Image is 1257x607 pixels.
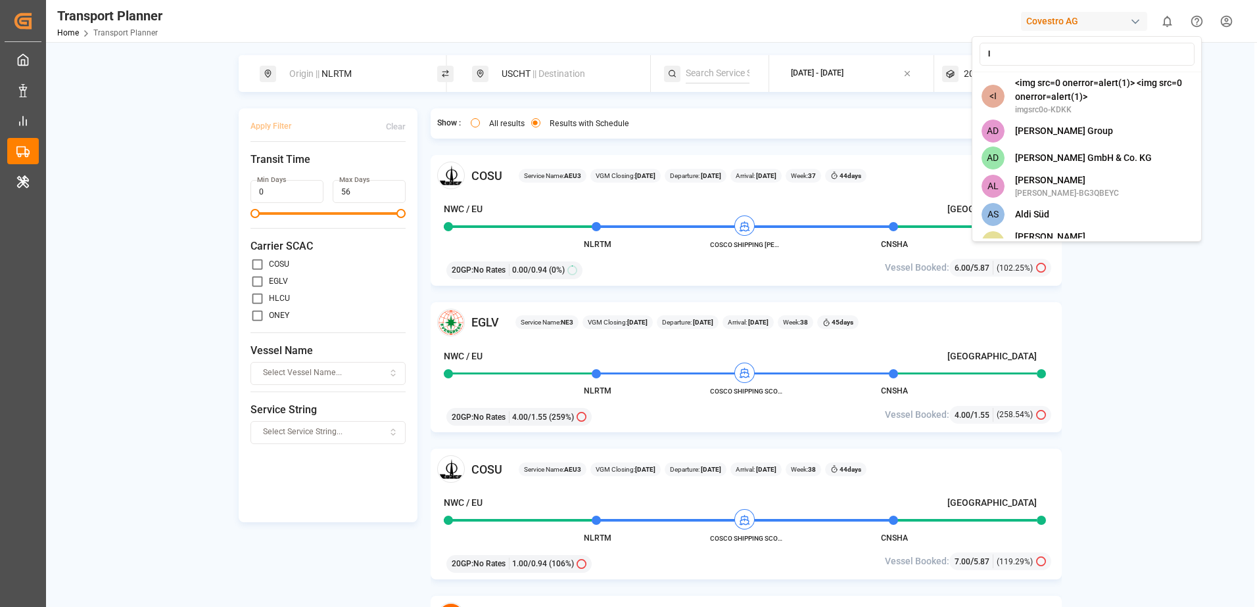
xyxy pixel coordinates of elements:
span: <I [982,85,1005,108]
input: Search an account... [980,43,1195,66]
span: Aldi Süd [1015,208,1049,221]
span: <img src=0 onerror=alert(1)> <img src=0 onerror=alert(1)> [1015,76,1193,104]
span: imgsrc0o-KDKK [1015,104,1193,116]
span: [PERSON_NAME]-BG3QBEYC [1015,187,1119,199]
span: AD [982,120,1005,143]
span: AL [982,175,1005,198]
span: [PERSON_NAME] GmbH & Co. KG [1015,151,1152,165]
span: [PERSON_NAME] [1015,173,1119,187]
span: [PERSON_NAME] Group [1015,124,1113,138]
span: AS [982,203,1005,226]
span: AW [982,231,1005,254]
span: AD [982,146,1005,169]
span: [PERSON_NAME] [1015,230,1085,244]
